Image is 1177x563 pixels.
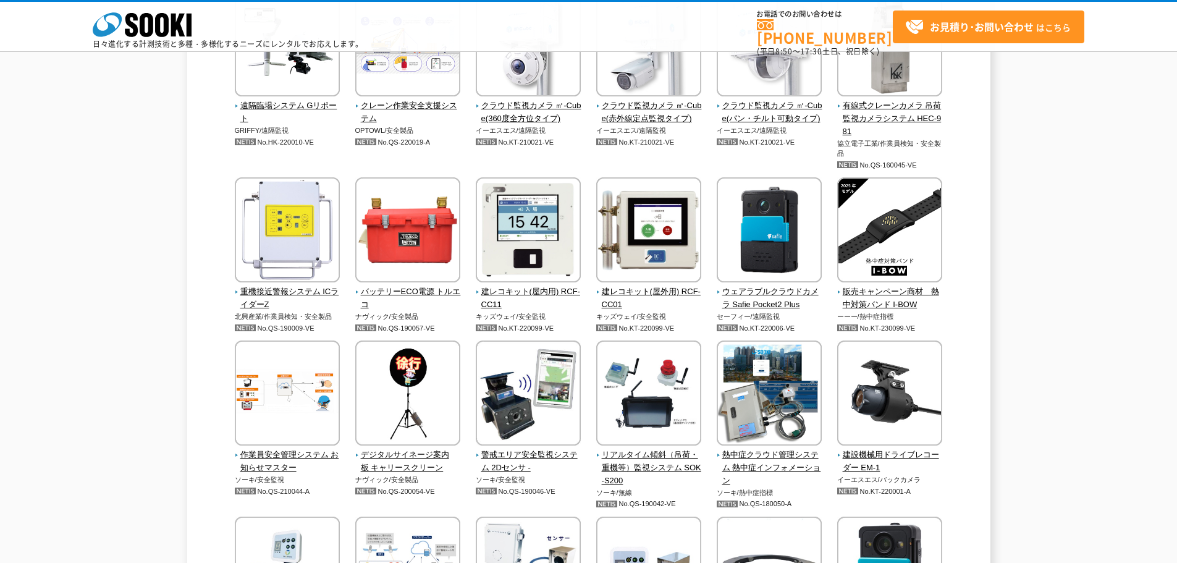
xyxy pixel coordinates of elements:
img: 建設機械用ドライブレコーダー EM-1 [837,341,942,449]
span: 熱中症クラウド管理システム 熱中症インフォメーション [717,449,822,487]
p: ソーキ/熱中症指標 [717,488,822,498]
span: はこちら [905,18,1071,36]
span: 警戒エリア安全監視システム 2Dセンサ - [476,449,581,475]
span: 8:50 [775,46,793,57]
span: 建レコキット(屋外用) RCF-CC01 [596,286,702,311]
p: キッズウェイ/安全監視 [596,311,702,322]
span: 建設機械用ドライブレコーダー EM-1 [837,449,943,475]
span: バッテリーECO電源 トルエコ [355,286,461,311]
img: リアルタイム傾斜（吊荷・重機等）監視システム SOK-S200 [596,341,701,449]
p: セーフィー/遠隔監視 [717,311,822,322]
a: リアルタイム傾斜（吊荷・重機等）監視システム SOK-S200 [596,438,702,488]
p: ナヴィック/安全製品 [355,311,461,322]
a: 有線式クレーンカメラ 吊荷監視カメラシステム HEC-981 [837,88,943,138]
img: ウェアラブルクラウドカメラ Safie Pocket2 Plus [717,177,822,286]
p: No.KT-230099-VE [837,322,943,335]
p: 協立電子工業/作業員検知・安全製品 [837,138,943,159]
p: ソーキ/無線 [596,488,702,498]
a: 販売キャンペーン商材 熱中対策バンド I-BOW [837,274,943,311]
p: No.HK-220010-VE [235,136,340,149]
p: 日々進化する計測技術と多種・多様化するニーズにレンタルでお応えします。 [93,40,363,48]
p: イーエスエス/バックカメラ [837,475,943,485]
span: 有線式クレーンカメラ 吊荷監視カメラシステム HEC-981 [837,99,943,138]
img: 警戒エリア安全監視システム 2Dセンサ - [476,341,581,449]
p: No.QS-200054-VE [355,485,461,498]
a: クラウド監視カメラ ㎥-Cube(パン・チルト可動タイプ) [717,88,822,125]
img: 建レコキット(屋内用) RCF-CC11 [476,177,581,286]
p: No.QS-180050-A [717,497,822,510]
p: ソーキ/安全監視 [476,475,581,485]
img: 熱中症クラウド管理システム 熱中症インフォメーション [717,341,822,449]
a: クラウド監視カメラ ㎥-Cube(赤外線定点監視タイプ) [596,88,702,125]
p: No.KT-220099-VE [596,322,702,335]
p: No.KT-210021-VE [717,136,822,149]
a: 建レコキット(屋外用) RCF-CC01 [596,274,702,311]
p: イーエスエス/遠隔監視 [717,125,822,136]
a: クラウド監視カメラ ㎥-Cube(360度全方位タイプ) [476,88,581,125]
span: クラウド監視カメラ ㎥-Cube(赤外線定点監視タイプ) [596,99,702,125]
a: [PHONE_NUMBER] [757,19,893,44]
p: ソーキ/安全監視 [235,475,340,485]
span: 建レコキット(屋内用) RCF-CC11 [476,286,581,311]
p: 北興産業/作業員検知・安全製品 [235,311,340,322]
a: 重機接近警報システム ICライダーZ [235,274,340,311]
span: クラウド監視カメラ ㎥-Cube(360度全方位タイプ) [476,99,581,125]
p: No.QS-210044-A [235,485,340,498]
a: 遠隔臨場システム Gリポート [235,88,340,125]
p: No.QS-220019-A [355,136,461,149]
span: クラウド監視カメラ ㎥-Cube(パン・チルト可動タイプ) [717,99,822,125]
img: 販売キャンペーン商材 熱中対策バンド I-BOW [837,177,942,286]
p: イーエスエス/遠隔監視 [596,125,702,136]
p: No.KT-220001-A [837,485,943,498]
p: キッズウェイ/安全監視 [476,311,581,322]
p: No.KT-220006-VE [717,322,822,335]
p: OPTOWL/安全製品 [355,125,461,136]
p: No.QS-160045-VE [837,159,943,172]
a: お見積り･お問い合わせはこちら [893,11,1084,43]
span: お電話でのお問い合わせは [757,11,893,18]
img: 作業員安全管理システム お知らせマスター [235,341,340,449]
a: 建設機械用ドライブレコーダー EM-1 [837,438,943,475]
p: No.KT-210021-VE [476,136,581,149]
p: GRIFFY/遠隔監視 [235,125,340,136]
span: クレーン作業安全支援システム [355,99,461,125]
a: 熱中症クラウド管理システム 熱中症インフォメーション [717,438,822,488]
strong: お見積り･お問い合わせ [930,19,1034,34]
p: No.KT-210021-VE [596,136,702,149]
a: 建レコキット(屋内用) RCF-CC11 [476,274,581,311]
span: (平日 ～ 土日、祝日除く) [757,46,879,57]
img: バッテリーECO電源 トルエコ [355,177,460,286]
span: ウェアラブルクラウドカメラ Safie Pocket2 Plus [717,286,822,311]
span: 遠隔臨場システム Gリポート [235,99,340,125]
span: 17:30 [800,46,822,57]
p: No.KT-220099-VE [476,322,581,335]
p: イーエスエス/遠隔監視 [476,125,581,136]
span: リアルタイム傾斜（吊荷・重機等）監視システム SOK-S200 [596,449,702,487]
p: No.QS-190042-VE [596,497,702,510]
a: ウェアラブルクラウドカメラ Safie Pocket2 Plus [717,274,822,311]
a: クレーン作業安全支援システム [355,88,461,125]
p: No.QS-190057-VE [355,322,461,335]
span: 販売キャンペーン商材 熱中対策バンド I-BOW [837,286,943,311]
a: 作業員安全管理システム お知らせマスター [235,438,340,475]
img: デジタルサイネージ案内板 キャリースクリーン [355,341,460,449]
span: 作業員安全管理システム お知らせマスター [235,449,340,475]
img: 建レコキット(屋外用) RCF-CC01 [596,177,701,286]
p: No.QS-190046-VE [476,485,581,498]
img: 重機接近警報システム ICライダーZ [235,177,340,286]
p: No.QS-190009-VE [235,322,340,335]
p: ナヴィック/安全製品 [355,475,461,485]
a: デジタルサイネージ案内板 キャリースクリーン [355,438,461,475]
span: 重機接近警報システム ICライダーZ [235,286,340,311]
a: 警戒エリア安全監視システム 2Dセンサ - [476,438,581,475]
p: ーーー/熱中症指標 [837,311,943,322]
a: バッテリーECO電源 トルエコ [355,274,461,311]
span: デジタルサイネージ案内板 キャリースクリーン [355,449,461,475]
